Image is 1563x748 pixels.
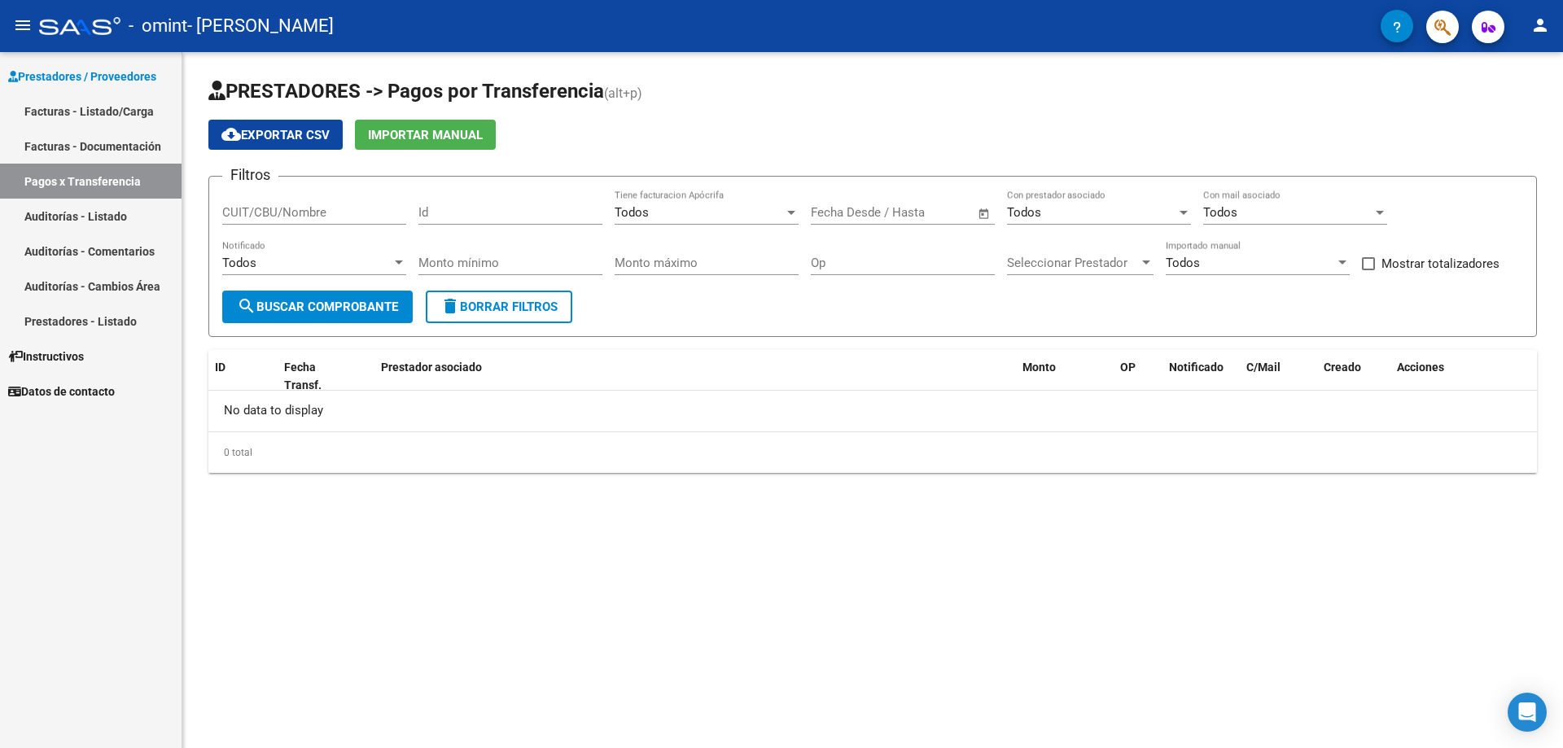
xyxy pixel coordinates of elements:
datatable-header-cell: Acciones [1390,350,1537,404]
span: OP [1120,361,1136,374]
span: Instructivos [8,348,84,365]
span: Mostrar totalizadores [1381,254,1500,273]
button: Buscar Comprobante [222,291,413,323]
mat-icon: person [1530,15,1550,35]
datatable-header-cell: Fecha Transf. [278,350,351,404]
span: Notificado [1169,361,1224,374]
button: Open calendar [975,204,994,223]
span: Todos [1007,205,1041,220]
datatable-header-cell: Prestador asociado [374,350,1016,404]
datatable-header-cell: C/Mail [1240,350,1317,404]
span: Seleccionar Prestador [1007,256,1139,270]
mat-icon: cloud_download [221,125,241,144]
div: No data to display [208,391,1537,431]
button: Importar Manual [355,120,496,150]
span: Creado [1324,361,1361,374]
span: Todos [1203,205,1237,220]
span: Prestador asociado [381,361,482,374]
span: Datos de contacto [8,383,115,400]
button: Borrar Filtros [426,291,572,323]
span: Importar Manual [368,128,483,142]
span: - omint [129,8,187,44]
datatable-header-cell: OP [1114,350,1162,404]
span: Todos [222,256,256,270]
span: Monto [1022,361,1056,374]
span: Todos [1166,256,1200,270]
span: Fecha Transf. [284,361,322,392]
button: Exportar CSV [208,120,343,150]
datatable-header-cell: Monto [1016,350,1114,404]
mat-icon: menu [13,15,33,35]
datatable-header-cell: Notificado [1162,350,1240,404]
datatable-header-cell: ID [208,350,278,404]
div: 0 total [208,432,1537,473]
span: (alt+p) [604,85,642,101]
input: Start date [811,205,864,220]
input: End date [878,205,957,220]
span: Exportar CSV [221,128,330,142]
h3: Filtros [222,164,278,186]
span: Borrar Filtros [440,300,558,314]
span: PRESTADORES -> Pagos por Transferencia [208,80,604,103]
span: ID [215,361,225,374]
span: - [PERSON_NAME] [187,8,334,44]
span: Todos [615,205,649,220]
div: Open Intercom Messenger [1508,693,1547,732]
span: C/Mail [1246,361,1281,374]
datatable-header-cell: Creado [1317,350,1390,404]
mat-icon: delete [440,296,460,316]
span: Prestadores / Proveedores [8,68,156,85]
span: Acciones [1397,361,1444,374]
mat-icon: search [237,296,256,316]
span: Buscar Comprobante [237,300,398,314]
